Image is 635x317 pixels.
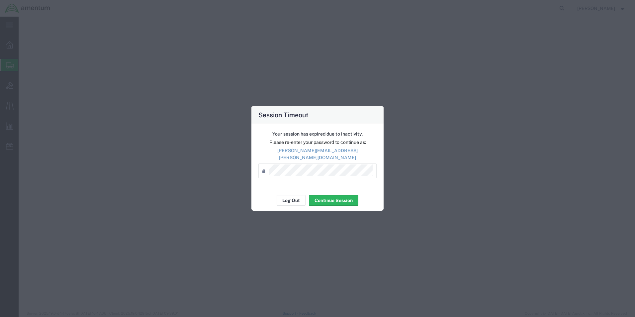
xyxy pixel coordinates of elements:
p: Your session has expired due to inactivity. [258,131,377,138]
h4: Session Timeout [258,110,309,120]
p: Please re-enter your password to continue as: [258,139,377,146]
button: Continue Session [309,195,358,206]
p: [PERSON_NAME][EMAIL_ADDRESS][PERSON_NAME][DOMAIN_NAME] [258,147,377,161]
button: Log Out [277,195,306,206]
